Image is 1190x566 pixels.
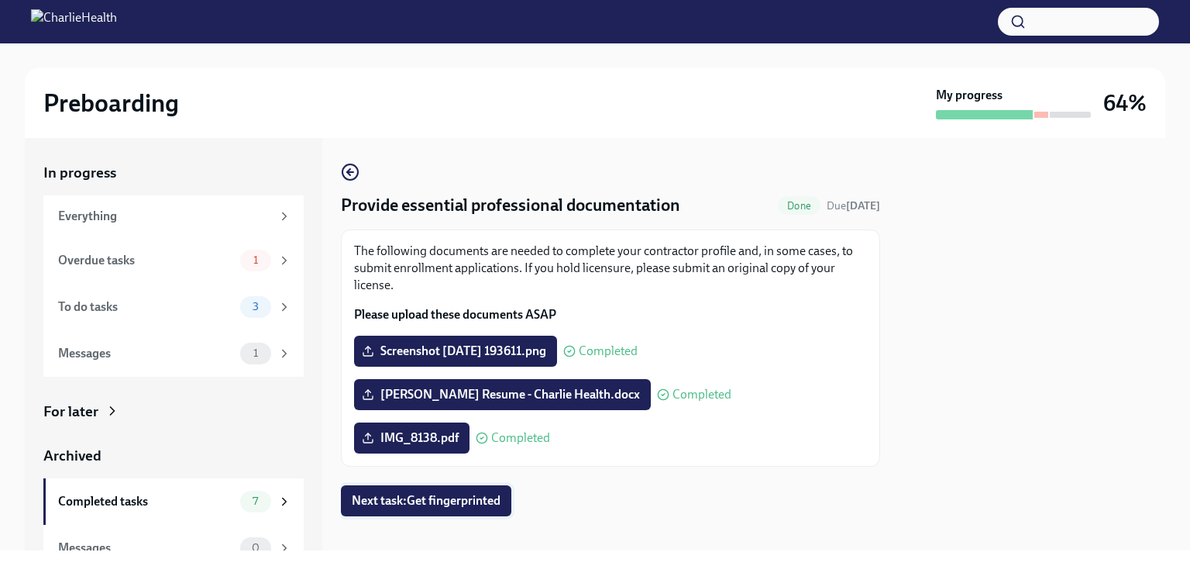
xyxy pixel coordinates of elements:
[43,195,304,237] a: Everything
[354,336,557,367] label: Screenshot [DATE] 193611.png
[827,198,880,213] span: August 17th, 2025 09:00
[672,388,731,401] span: Completed
[244,254,267,266] span: 1
[43,237,304,284] a: Overdue tasks1
[936,87,1003,104] strong: My progress
[354,379,651,410] label: [PERSON_NAME] Resume - Charlie Health.docx
[341,485,511,516] button: Next task:Get fingerprinted
[58,299,234,316] div: To do tasks
[827,199,880,212] span: Due
[242,542,269,554] span: 0
[243,495,267,507] span: 7
[43,163,304,183] a: In progress
[58,252,234,269] div: Overdue tasks
[352,493,500,509] span: Next task : Get fingerprinted
[354,423,469,454] label: IMG_8138.pdf
[43,330,304,377] a: Messages1
[341,194,680,217] h4: Provide essential professional documentation
[244,347,267,359] span: 1
[31,9,117,34] img: CharlieHealth
[778,200,820,212] span: Done
[579,345,638,357] span: Completed
[43,284,304,330] a: To do tasks3
[58,345,234,362] div: Messages
[365,343,546,359] span: Screenshot [DATE] 193611.png
[491,432,550,444] span: Completed
[43,446,304,466] a: Archived
[365,387,640,402] span: [PERSON_NAME] Resume - Charlie Health.docx
[1103,89,1147,117] h3: 64%
[354,243,867,294] p: The following documents are needed to complete your contractor profile and, in some cases, to sub...
[58,540,234,557] div: Messages
[846,199,880,212] strong: [DATE]
[43,402,304,422] a: For later
[43,478,304,525] a: Completed tasks7
[43,88,179,119] h2: Preboarding
[365,430,459,446] span: IMG_8138.pdf
[58,493,234,510] div: Completed tasks
[58,208,271,225] div: Everything
[354,307,556,322] strong: Please upload these documents ASAP
[243,301,268,312] span: 3
[43,402,98,422] div: For later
